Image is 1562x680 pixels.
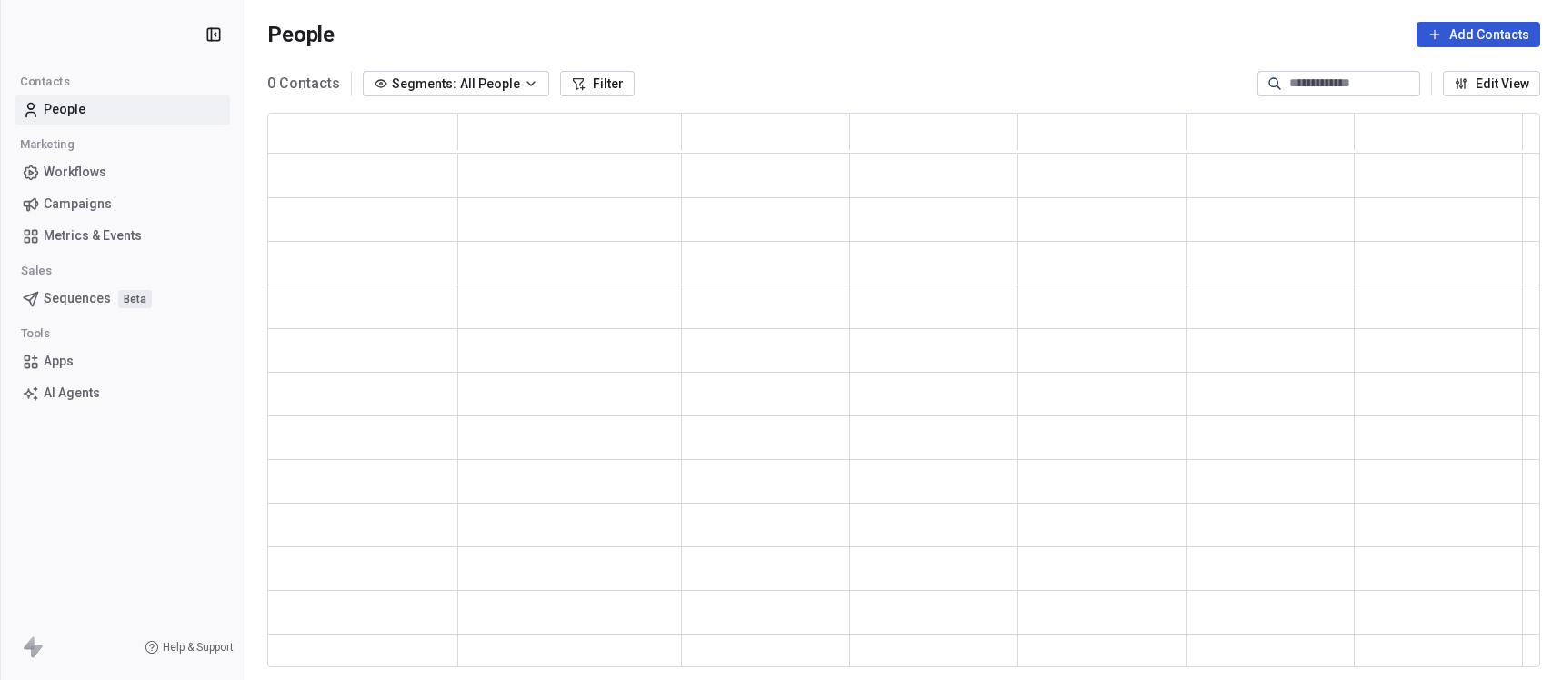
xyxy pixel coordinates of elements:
a: AI Agents [15,378,230,408]
span: All People [460,75,520,94]
span: Campaigns [44,195,112,214]
span: Help & Support [163,640,234,655]
span: Sales [13,257,60,285]
a: Workflows [15,157,230,187]
button: Filter [560,71,635,96]
a: Apps [15,346,230,376]
a: SequencesBeta [15,284,230,314]
span: Contacts [12,68,78,95]
span: People [267,21,335,48]
button: Edit View [1443,71,1540,96]
span: Sequences [44,289,111,308]
a: Metrics & Events [15,221,230,251]
span: 0 Contacts [267,73,340,95]
span: Tools [13,320,58,347]
span: Metrics & Events [44,226,142,245]
span: Marketing [12,131,82,158]
span: Apps [44,352,74,371]
a: Help & Support [145,640,234,655]
button: Add Contacts [1417,22,1540,47]
span: Beta [118,290,152,308]
a: People [15,95,230,125]
span: AI Agents [44,384,100,403]
a: Campaigns [15,189,230,219]
span: Workflows [44,163,106,182]
span: Segments: [392,75,456,94]
span: People [44,100,85,119]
